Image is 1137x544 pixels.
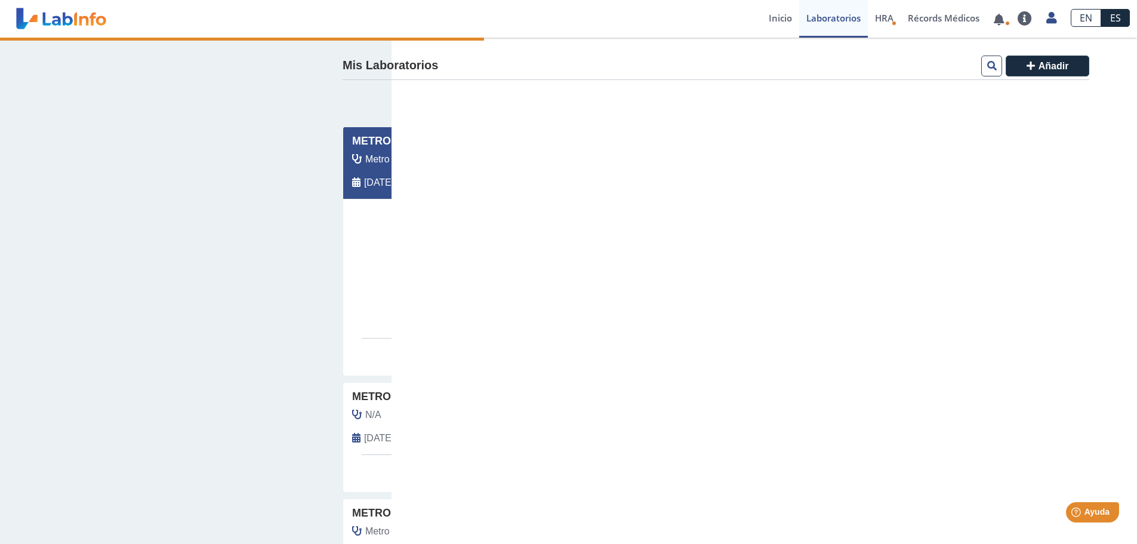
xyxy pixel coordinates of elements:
a: Ver Resultado [343,455,1089,493]
button: Añadir [1006,56,1089,76]
span: Metro Pavia Laboratorio, Labor [365,524,497,539]
span: HRA [875,12,893,24]
a: Ver Resultado [343,339,1089,376]
span: Metro Pavia Laboratorio, Labor [365,152,497,167]
span: Metro Pavia Clinic Carolina [352,389,523,405]
span: Metro Pavia Clinic Carolina [352,505,523,521]
span: Añadir [1039,61,1069,71]
h4: Mis Laboratorios [343,59,438,73]
span: Metro Pavia Clinic Carolina [352,133,523,149]
a: EN [1071,9,1101,27]
span: 2025-08-20 [364,176,394,190]
iframe: Help widget launcher [1031,497,1124,531]
span: 2025-05-06 [364,431,394,445]
span: N/A [365,408,381,422]
a: ES [1101,9,1130,27]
